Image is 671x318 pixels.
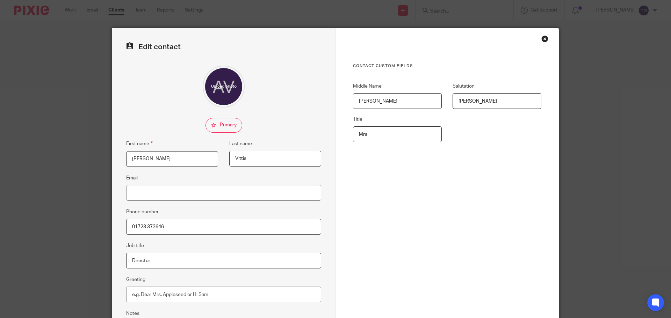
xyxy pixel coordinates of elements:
label: Job title [126,242,144,249]
label: Title [353,116,442,123]
input: e.g. Dear Mrs. Appleseed or Hi Sam [126,287,321,302]
label: Notes [126,310,139,317]
label: Greeting [126,276,145,283]
label: First name [126,140,153,148]
h3: Contact Custom fields [353,63,541,69]
label: Last name [229,140,252,147]
h2: Edit contact [126,42,321,52]
label: Email [126,175,138,182]
div: Close this dialog window [541,35,548,42]
label: Salutation [453,83,541,90]
label: Middle Name [353,83,442,90]
label: Phone number [126,208,159,215]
